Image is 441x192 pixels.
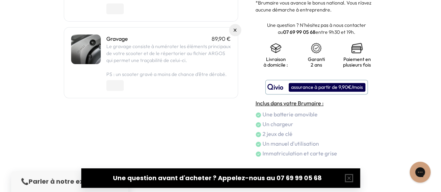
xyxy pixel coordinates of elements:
[106,43,231,63] span: Le gravage consiste à numéroter les éléments principaux de votre scooter et de le répertorier au ...
[256,112,261,118] img: check.png
[311,43,322,54] img: certificat-de-garantie.png
[256,151,261,157] img: check.png
[256,99,378,107] h4: Inclus dans votre Brumaire :
[283,29,315,35] a: 07 69 99 05 68
[343,56,371,68] p: Paiement en plusieurs fois
[263,56,289,68] p: Livraison à domicile :
[303,56,330,68] p: Garanti 2 ans
[256,132,261,137] img: check.png
[212,34,231,43] p: 89,90 €
[289,83,365,92] div: assurance à partir de 9,90€/mois
[406,159,434,185] iframe: Gorgias live chat messenger
[265,80,368,94] button: assurance à partir de 9,90€/mois
[270,43,281,54] img: shipping.png
[351,43,363,54] img: credit-cards.png
[106,35,128,42] a: Gravage
[234,29,237,32] img: Supprimer du panier
[256,149,378,158] li: Immatriculation et carte grise
[267,83,283,91] img: logo qivio
[71,34,101,64] img: Gravage
[256,22,378,36] p: Une question ? N'hésitez pas à nous contacter au entre 9h30 et 19h.
[256,130,378,138] li: 2 jeux de clé
[256,110,378,118] li: Une batterie amovible
[256,141,261,147] img: check.png
[106,71,227,77] span: PS : un scooter gravé a moins de chance d’être dérobé.
[256,120,378,128] li: Un chargeur
[256,122,261,128] img: check.png
[256,139,378,148] li: Un manuel d'utilisation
